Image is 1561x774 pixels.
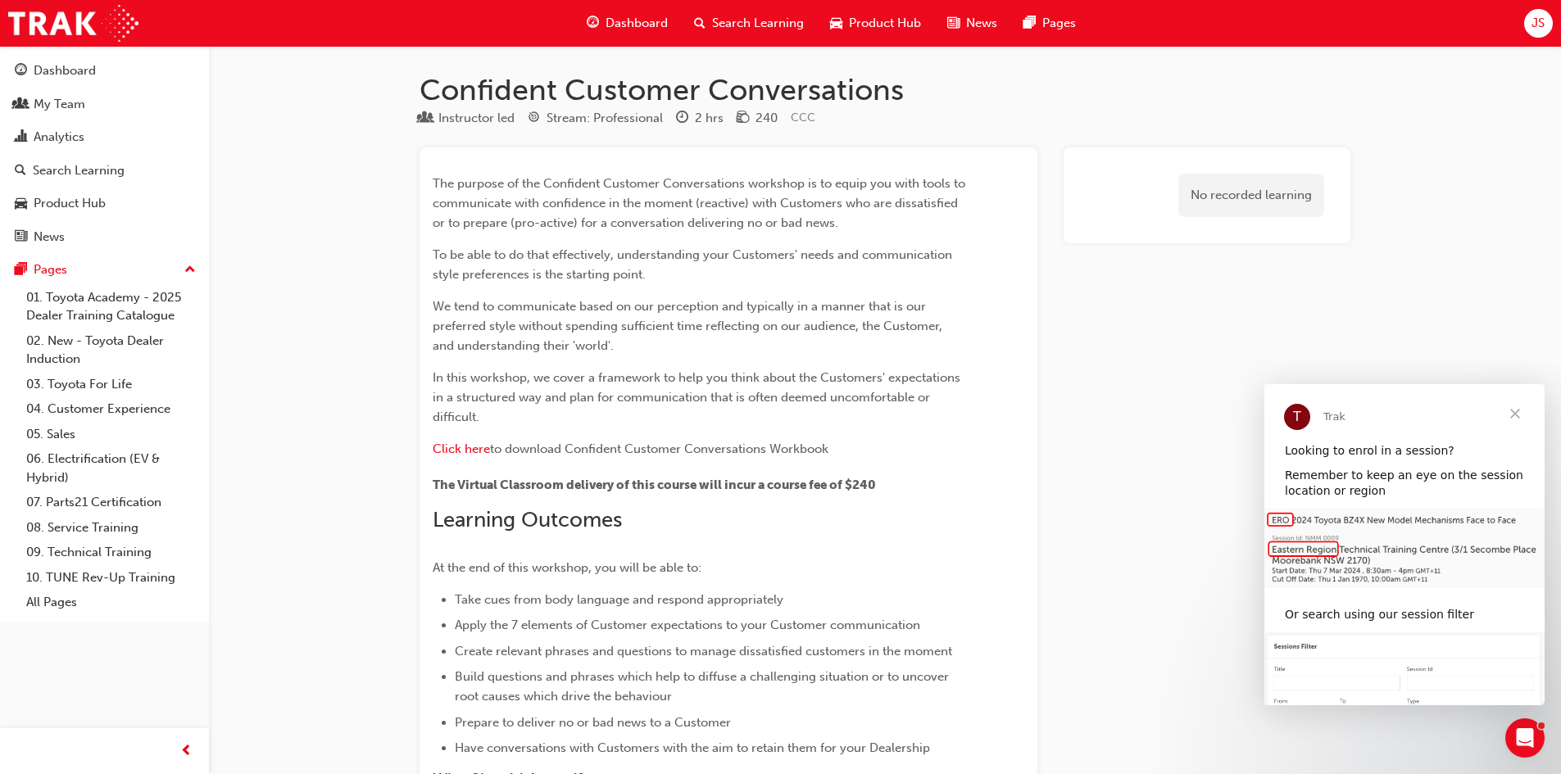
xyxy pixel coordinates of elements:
div: Search Learning [33,161,125,180]
div: Stream [528,108,663,129]
iframe: Intercom live chat message [1264,384,1545,705]
span: At the end of this workshop, you will be able to: [433,560,701,575]
span: pages-icon [15,263,27,278]
a: 04. Customer Experience [20,396,202,422]
span: Product Hub [849,14,921,33]
span: guage-icon [587,13,599,34]
span: The purpose of the Confident Customer Conversations workshop is to equip you with tools to commun... [433,176,969,230]
span: The Virtual Classroom delivery of this course will incur a course fee of $240 [433,478,876,492]
a: guage-iconDashboard [574,7,681,40]
span: Apply the 7 elements of Customer expectations to your Customer communication [455,618,920,632]
div: No recorded learning [1178,174,1324,217]
a: 03. Toyota For Life [20,372,202,397]
span: Have conversations with Customers with the aim to retain them for your Dealership [455,740,930,755]
img: Trak [8,5,138,42]
span: News [966,14,997,33]
a: All Pages [20,590,202,615]
span: car-icon [830,13,842,34]
span: guage-icon [15,64,27,79]
span: news-icon [947,13,960,34]
a: 02. New - Toyota Dealer Induction [20,328,202,372]
a: search-iconSearch Learning [681,7,817,40]
span: Build questions and phrases which help to diffuse a challenging situation or to uncover root caus... [455,669,952,704]
span: car-icon [15,197,27,211]
div: Instructor led [438,109,515,128]
span: search-icon [15,164,26,179]
span: Dashboard [606,14,668,33]
span: chart-icon [15,130,27,145]
iframe: Intercom live chat [1505,718,1545,758]
span: Take cues from body language and respond appropriately [455,592,783,607]
div: 2 hrs [695,109,724,128]
a: 10. TUNE Rev-Up Training [20,565,202,591]
a: 08. Service Training [20,515,202,541]
span: pages-icon [1023,13,1036,34]
span: We tend to communicate based on our perception and typically in a manner that is our preferred st... [433,299,946,353]
span: news-icon [15,230,27,245]
a: Analytics [7,122,202,152]
span: learningResourceType_INSTRUCTOR_LED-icon [420,111,432,126]
span: money-icon [737,111,749,126]
button: JS [1524,9,1553,38]
div: Duration [676,108,724,129]
a: 07. Parts21 Certification [20,490,202,515]
span: Create relevant phrases and questions to manage dissatisfied customers in the moment [455,644,952,659]
div: 240 [756,109,778,128]
a: 05. Sales [20,422,202,447]
div: Type [420,108,515,129]
a: 01. Toyota Academy - 2025 Dealer Training Catalogue [20,285,202,328]
span: target-icon [528,111,540,126]
span: Prepare to deliver no or bad news to a Customer [455,715,731,730]
a: Click here [433,441,490,456]
a: My Team [7,89,202,120]
a: News [7,222,202,252]
button: Pages [7,255,202,285]
div: Analytics [34,128,84,147]
span: up-icon [184,260,196,281]
span: prev-icon [180,741,193,762]
h1: Confident Customer Conversations [420,72,1350,108]
span: clock-icon [676,111,688,126]
a: Dashboard [7,56,202,86]
span: to download Confident Customer Conversations Workbook [490,441,828,456]
div: Product Hub [34,194,106,213]
span: In this workshop, we cover a framework to help you think about the Customers' expectations in a s... [433,370,964,424]
a: 06. Electrification (EV & Hybrid) [20,446,202,490]
div: Pages [34,260,67,279]
a: Product Hub [7,188,202,219]
span: Learning resource code [791,111,815,124]
span: To be able to do that effectively, understanding your Customers' needs and communication style pr... [433,247,955,282]
a: news-iconNews [934,7,1010,40]
span: people-icon [15,97,27,112]
span: Search Learning [712,14,804,33]
a: Search Learning [7,156,202,186]
a: car-iconProduct Hub [817,7,934,40]
div: My Team [34,95,85,114]
a: 09. Technical Training [20,540,202,565]
div: Dashboard [34,61,96,80]
a: pages-iconPages [1010,7,1089,40]
div: Stream: Professional [547,109,663,128]
span: Pages [1042,14,1076,33]
div: Price [737,108,778,129]
button: DashboardMy TeamAnalyticsSearch LearningProduct HubNews [7,52,202,255]
span: JS [1532,14,1545,33]
span: Learning Outcomes [433,507,622,532]
span: search-icon [694,13,706,34]
div: News [34,228,65,247]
